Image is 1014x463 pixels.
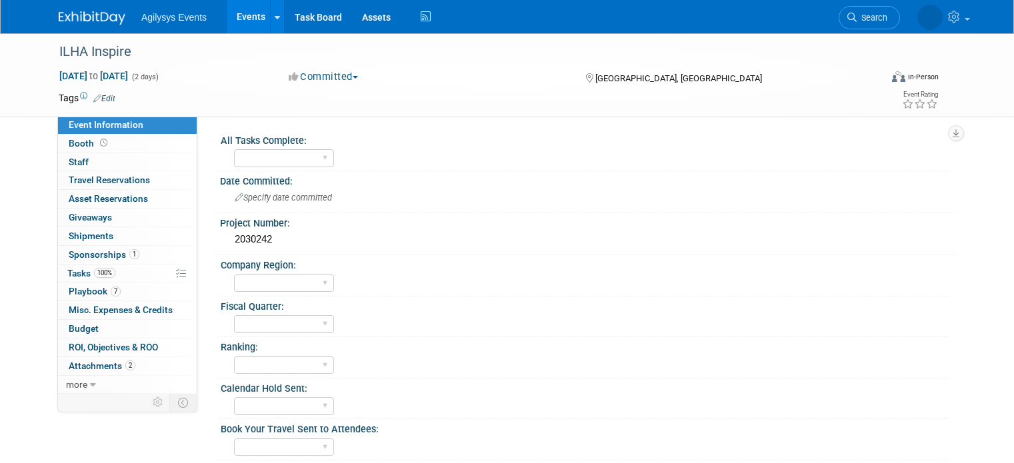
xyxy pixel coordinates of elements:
[58,190,197,208] a: Asset Reservations
[58,116,197,134] a: Event Information
[131,73,159,81] span: (2 days)
[69,119,143,130] span: Event Information
[69,157,89,167] span: Staff
[69,323,99,334] span: Budget
[839,6,900,29] a: Search
[902,91,938,98] div: Event Rating
[69,193,148,204] span: Asset Reservations
[58,357,197,375] a: Attachments2
[221,337,949,354] div: Ranking:
[58,153,197,171] a: Staff
[69,138,110,149] span: Booth
[58,246,197,264] a: Sponsorships1
[221,419,949,436] div: Book Your Travel Sent to Attendees:
[58,209,197,227] a: Giveaways
[59,70,129,82] span: [DATE] [DATE]
[111,286,121,296] span: 7
[857,13,887,23] span: Search
[58,171,197,189] a: Travel Reservations
[58,135,197,153] a: Booth
[129,249,139,259] span: 1
[69,286,121,296] span: Playbook
[230,229,945,250] div: 2030242
[125,360,135,370] span: 2
[147,394,170,411] td: Personalize Event Tab Strip
[55,40,864,64] div: ILHA Inspire
[907,72,939,82] div: In-Person
[235,193,332,203] span: Specify date committed
[892,71,905,82] img: Format-Inperson.png
[221,378,949,395] div: Calendar Hold Sent:
[69,212,112,223] span: Giveaways
[58,338,197,356] a: ROI, Objectives & ROO
[221,255,949,272] div: Company Region:
[59,91,115,105] td: Tags
[69,304,173,315] span: Misc. Expenses & Credits
[66,379,87,390] span: more
[67,268,115,278] span: Tasks
[221,296,949,313] div: Fiscal Quarter:
[69,360,135,371] span: Attachments
[58,264,197,282] a: Tasks100%
[69,175,150,185] span: Travel Reservations
[58,282,197,300] a: Playbook7
[58,301,197,319] a: Misc. Expenses & Credits
[58,227,197,245] a: Shipments
[69,342,158,352] span: ROI, Objectives & ROO
[59,11,125,25] img: ExhibitDay
[94,268,115,278] span: 100%
[917,5,943,30] img: Jen Reeves
[220,171,955,188] div: Date Committed:
[170,394,197,411] td: Toggle Event Tabs
[58,376,197,394] a: more
[284,70,363,84] button: Committed
[58,320,197,338] a: Budget
[97,138,110,148] span: Booth not reserved yet
[220,213,955,230] div: Project Number:
[809,69,939,89] div: Event Format
[87,71,100,81] span: to
[141,12,207,23] span: Agilysys Events
[69,249,139,260] span: Sponsorships
[93,94,115,103] a: Edit
[221,131,949,147] div: All Tasks Complete:
[69,231,113,241] span: Shipments
[595,73,762,83] span: [GEOGRAPHIC_DATA], [GEOGRAPHIC_DATA]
